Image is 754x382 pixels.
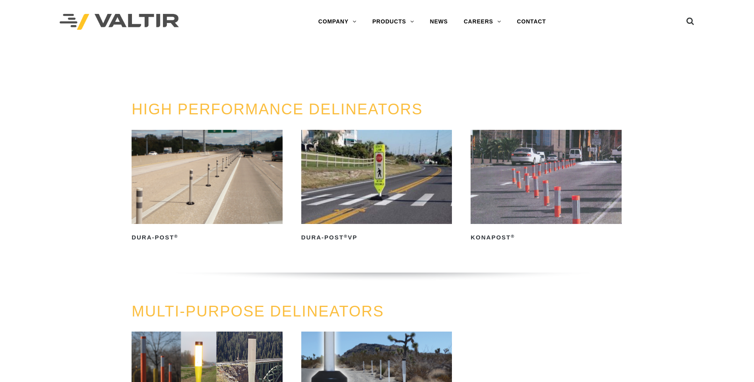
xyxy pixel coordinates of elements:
a: Dura-Post®VP [301,130,452,244]
a: PRODUCTS [364,14,422,30]
h2: Dura-Post [132,231,283,244]
a: COMPANY [310,14,364,30]
a: MULTI-PURPOSE DELINEATORS [132,303,384,320]
sup: ® [344,234,348,239]
a: KonaPost® [471,130,622,244]
h2: Dura-Post VP [301,231,452,244]
a: Dura-Post® [132,130,283,244]
a: PRODUCTS [158,55,213,65]
a: CAREERS [456,14,509,30]
sup: ® [174,234,178,239]
a: HIGH PERFORMANCE DELINEATORS [132,101,423,118]
span: DELINEATORS [217,55,286,65]
a: CONTACT [509,14,554,30]
img: Valtir [60,14,179,30]
sup: ® [511,234,515,239]
a: NEWS [422,14,456,30]
h2: KonaPost [471,231,622,244]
